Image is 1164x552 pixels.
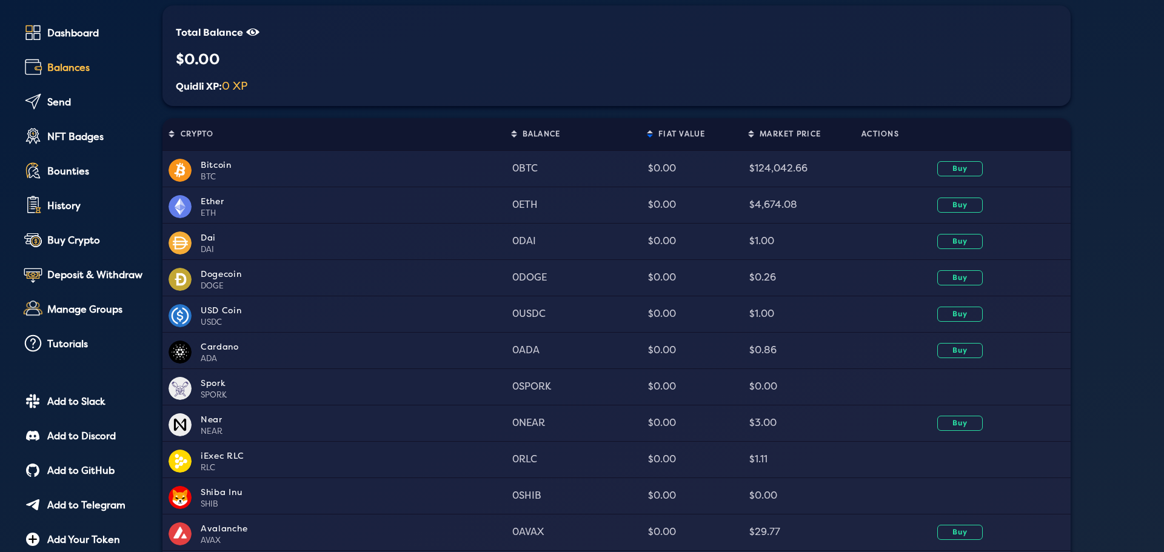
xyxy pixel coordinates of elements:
span: $1.00 [749,308,774,320]
span: $1.11 [749,453,768,465]
button: Buy [937,416,983,431]
span: $0.00 [648,490,676,502]
a: History [20,193,145,221]
img: SHIB [169,486,192,509]
img: SPORK [169,377,192,400]
img: ETH [169,195,192,218]
div: Add to Slack [47,396,145,407]
span: 0 [512,271,547,284]
a: Send [20,90,145,117]
a: Buy Crypto [20,228,145,255]
div: ADA [201,353,505,365]
span: 0 [512,199,538,211]
span: SPORK [519,381,551,393]
span: 0 [512,381,551,393]
button: Buy [937,343,983,358]
span: 0 [512,417,545,429]
span: USDC [519,308,546,320]
img: AVAX [169,522,192,545]
span: 0 [512,490,541,502]
button: Buy [937,270,983,285]
span: 0 [512,235,536,247]
a: Bounties [20,159,145,186]
div: Add to Telegram [47,500,145,511]
img: NEAR [169,413,192,436]
div: Ether [201,195,505,208]
div: NEAR [201,426,505,438]
div: Bitcoin [201,159,505,171]
button: Buy [937,161,983,176]
a: Manage Groups [20,297,145,324]
div: Add Your Token [47,534,145,545]
span: $0.00 [648,417,676,429]
div: ETH [201,208,505,220]
div: SPORK [201,390,505,402]
span: 0 [512,344,540,356]
div: AVAX [201,535,505,547]
a: Add to GitHub [20,458,145,485]
img: ADA [169,341,192,364]
span: $0.00 [648,162,676,175]
div: Quidli XP: [176,80,1057,93]
div: USDC [201,317,505,329]
div: Add to Discord [47,431,145,442]
div: Manage Groups [47,304,145,315]
button: Buy [937,307,983,322]
span: $0.00 [648,381,676,393]
span: ETH [519,199,538,211]
span: AVAX [519,526,544,538]
div: Buy Crypto [47,235,145,246]
div: Deposit & Withdraw [47,270,145,281]
img: DAI [169,231,192,254]
div: Near [201,413,505,426]
img: DOGE [169,268,192,291]
div: Total Balance [162,5,1071,106]
div: DOGE [201,281,505,293]
span: $0.00 [648,344,676,356]
div: Dogecoin [201,268,505,281]
a: Balances [20,55,145,82]
span: $0.00 [648,526,676,538]
span: $0.00 [648,308,676,320]
span: BTC [519,162,538,175]
a: Add to Slack [20,389,145,416]
a: Dashboard [20,21,145,48]
div: SHIB [201,499,505,511]
span: $0.00 [648,453,676,465]
span: $1.00 [749,235,774,247]
span: RLC [519,453,537,465]
div: Dashboard [47,28,145,39]
img: RLC [169,450,192,473]
button: Buy [937,198,983,213]
div: Add to GitHub [47,465,145,476]
button: Buy [937,234,983,249]
span: $0.86 [749,344,777,356]
span: ACTIONS [861,130,899,139]
div: Shiba Inu [201,486,505,499]
div: RLC [201,462,505,474]
span: DOGE [519,271,547,284]
div: History [47,201,145,211]
div: Balances [47,62,145,73]
div: NFT Badges [47,131,145,142]
span: 0 [512,308,546,320]
div: Tutorials [47,339,145,350]
span: $0.00 [648,271,676,284]
span: 0 [512,453,537,465]
span: $4,674.08 [749,199,797,211]
span: 0 [512,526,544,538]
span: $0.26 [749,271,776,284]
div: Bounties [47,166,145,177]
div: USD Coin [201,304,505,317]
span: $0.00 [648,199,676,211]
div: Send [47,97,145,108]
div: Dai [201,231,505,244]
img: BTC [169,159,192,182]
span: SHIB [519,490,541,502]
a: Tutorials [20,331,145,359]
span: NEAR [519,417,545,429]
a: NFT Badges [20,124,145,151]
span: $29.77 [749,526,780,538]
img: USDC [169,304,192,327]
div: Spork [201,377,505,390]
